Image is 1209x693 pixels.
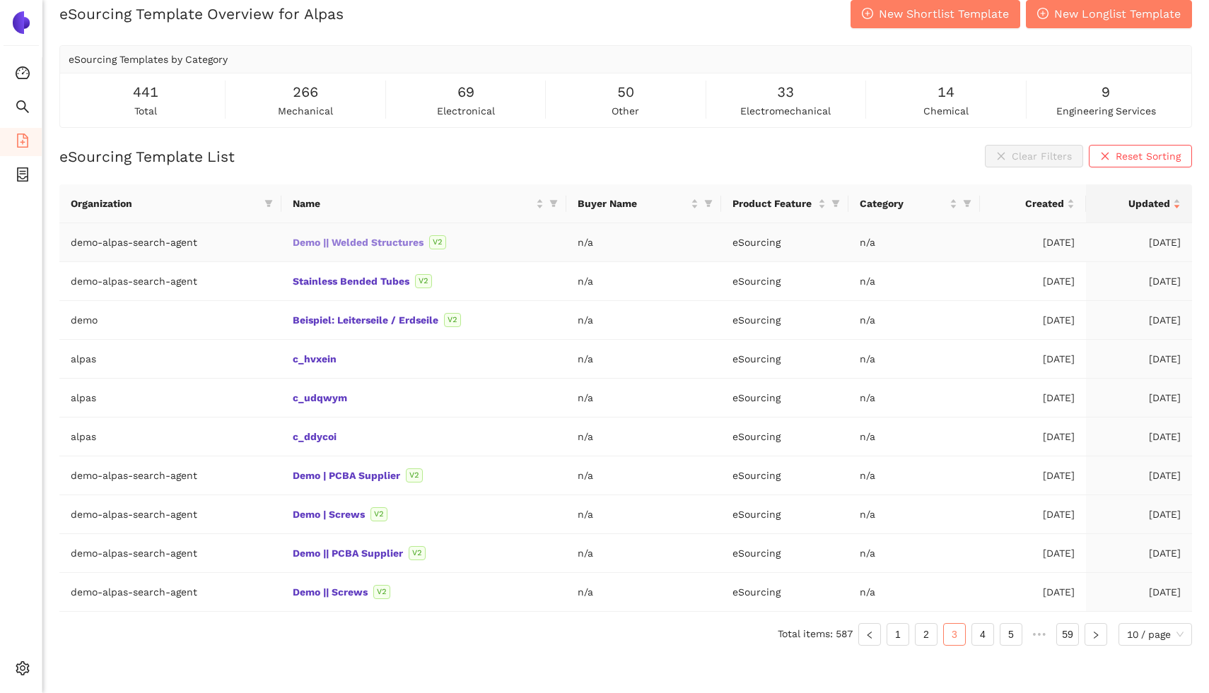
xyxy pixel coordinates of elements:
th: this column's title is Product Feature,this column is sortable [721,184,848,223]
td: [DATE] [1086,534,1192,573]
li: 4 [971,623,994,646]
td: n/a [566,495,721,534]
th: this column's title is Buyer Name,this column is sortable [566,184,721,223]
td: eSourcing [721,223,848,262]
td: [DATE] [980,301,1086,340]
span: Reset Sorting [1116,148,1181,164]
td: eSourcing [721,379,848,417]
td: [DATE] [1086,223,1192,262]
td: eSourcing [721,456,848,495]
td: [DATE] [1086,340,1192,379]
td: eSourcing [721,262,848,301]
span: right [1092,631,1100,639]
span: file-add [16,129,30,157]
td: alpas [59,417,281,456]
td: n/a [566,223,721,262]
li: 2 [915,623,938,646]
span: setting [16,656,30,685]
td: [DATE] [1086,417,1192,456]
td: n/a [566,456,721,495]
span: mechanical [278,103,333,119]
td: [DATE] [980,573,1086,612]
td: n/a [566,340,721,379]
span: filter [264,199,273,208]
td: eSourcing [721,340,848,379]
li: 59 [1056,623,1079,646]
td: n/a [566,379,721,417]
span: filter [704,199,713,208]
span: 33 [777,81,794,103]
span: V2 [444,313,461,327]
td: n/a [848,340,980,379]
li: Next Page [1085,623,1107,646]
td: demo-alpas-search-agent [59,573,281,612]
td: eSourcing [721,573,848,612]
td: demo-alpas-search-agent [59,495,281,534]
span: New Shortlist Template [879,5,1009,23]
td: [DATE] [1086,495,1192,534]
span: Buyer Name [578,196,688,211]
span: plus-circle [862,8,873,21]
td: n/a [566,417,721,456]
span: V2 [415,274,432,288]
span: New Longlist Template [1054,5,1181,23]
h2: eSourcing Template List [59,146,235,167]
span: filter [701,193,716,214]
td: [DATE] [980,417,1086,456]
span: 50 [617,81,634,103]
span: filter [549,199,558,208]
span: 10 / page [1127,624,1184,645]
li: Total items: 587 [778,623,853,646]
td: n/a [848,262,980,301]
li: Previous Page [858,623,881,646]
td: eSourcing [721,534,848,573]
td: demo-alpas-search-agent [59,262,281,301]
a: 2 [916,624,937,645]
a: 5 [1000,624,1022,645]
span: total [134,103,157,119]
span: container [16,162,30,191]
span: filter [963,199,971,208]
span: V2 [409,546,426,560]
li: 3 [943,623,966,646]
span: 441 [133,81,158,103]
td: alpas [59,340,281,379]
span: filter [960,193,974,214]
td: n/a [566,301,721,340]
li: 1 [887,623,909,646]
span: 69 [457,81,474,103]
th: this column's title is Category,this column is sortable [848,184,980,223]
td: n/a [848,456,980,495]
td: [DATE] [980,495,1086,534]
span: Category [860,196,947,211]
td: eSourcing [721,301,848,340]
div: Page Size [1119,623,1192,646]
button: closeReset Sorting [1089,145,1192,167]
td: [DATE] [1086,262,1192,301]
a: 4 [972,624,993,645]
th: this column's title is Created,this column is sortable [980,184,1086,223]
span: 9 [1102,81,1110,103]
td: [DATE] [1086,456,1192,495]
td: n/a [848,301,980,340]
span: filter [831,199,840,208]
span: Name [293,196,532,211]
li: Next 5 Pages [1028,623,1051,646]
span: 266 [293,81,318,103]
button: left [858,623,881,646]
span: other [612,103,639,119]
td: demo-alpas-search-agent [59,456,281,495]
td: n/a [848,495,980,534]
td: [DATE] [980,534,1086,573]
td: [DATE] [980,223,1086,262]
td: [DATE] [980,262,1086,301]
span: electromechanical [740,103,831,119]
span: V2 [373,585,390,599]
td: [DATE] [1086,573,1192,612]
td: n/a [566,262,721,301]
td: n/a [848,379,980,417]
img: Logo [10,11,33,34]
td: n/a [848,223,980,262]
span: chemical [923,103,969,119]
span: ••• [1028,623,1051,646]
